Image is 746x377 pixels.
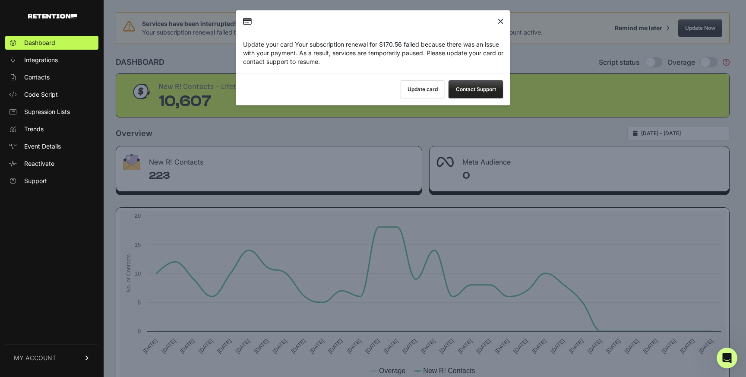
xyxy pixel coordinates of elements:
a: Support [5,174,98,188]
span: Your subscription renewal for $170.56 failed because there was an issue with your payment. As a r... [243,41,503,65]
a: Supression Lists [5,105,98,119]
a: Dashboard [5,36,98,50]
span: Integrations [24,56,58,64]
span: Reactivate [24,159,54,168]
a: MY ACCOUNT [5,345,98,371]
a: Trends [5,122,98,136]
a: Integrations [5,53,98,67]
a: Reactivate [5,157,98,171]
button: Update card [400,80,445,98]
span: Contacts [24,73,50,82]
span: Event Details [24,142,61,151]
a: Contacts [5,70,98,84]
span: Code Script [24,90,58,99]
span: Dashboard [24,38,55,47]
span: Trends [24,125,44,133]
button: Contact Support [449,80,503,98]
span: Update your card [243,41,293,48]
a: Event Details [5,139,98,153]
span: Supression Lists [24,108,70,116]
img: Retention.com [28,14,77,19]
span: Support [24,177,47,185]
span: MY ACCOUNT [14,354,56,362]
a: Code Script [5,88,98,101]
iframe: Intercom live chat [717,348,737,368]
